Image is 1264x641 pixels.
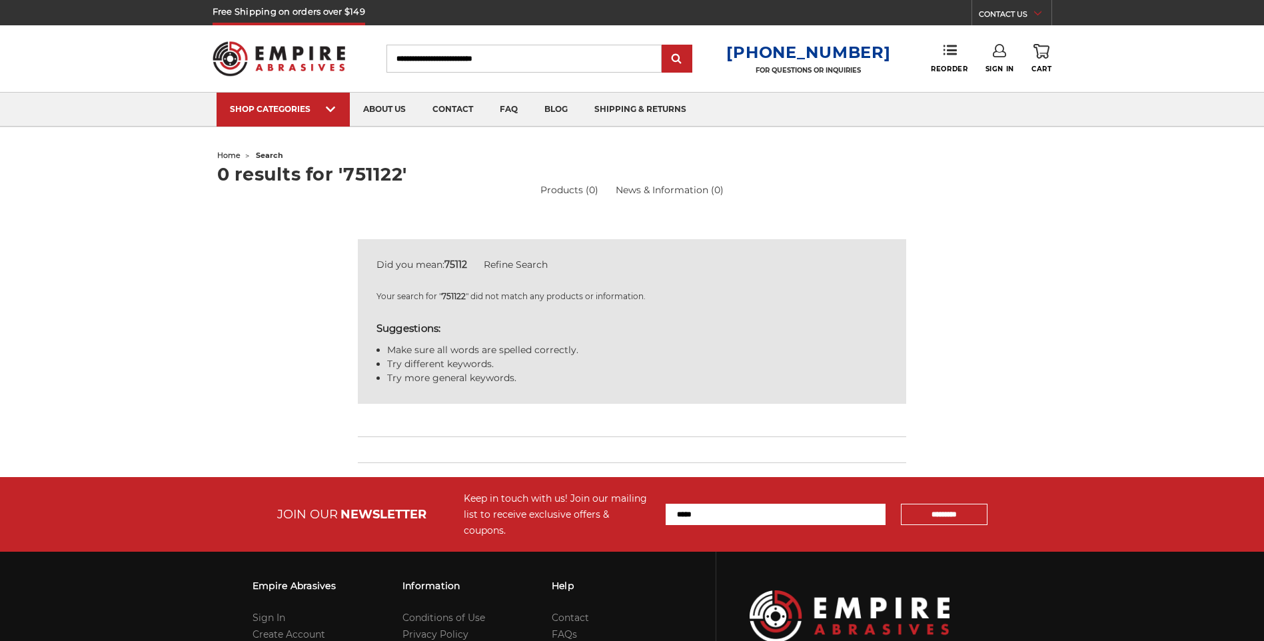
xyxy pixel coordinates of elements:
div: Keep in touch with us! Join our mailing list to receive exclusive offers & coupons. [464,490,652,538]
input: Submit [664,46,690,73]
h3: Information [402,572,485,600]
p: Your search for " " did not match any products or information. [376,291,888,303]
a: Refine Search [484,259,548,271]
a: Conditions of Use [402,612,485,624]
a: contact [419,93,486,127]
a: News & Information (0) [616,183,724,197]
strong: 75112 [444,259,467,271]
a: shipping & returns [581,93,700,127]
div: Did you mean: [376,258,888,272]
h3: Empire Abrasives [253,572,336,600]
h5: Suggestions: [376,321,888,336]
img: Empire Abrasives [213,33,346,85]
strong: 751122 [442,291,466,301]
a: Sign In [253,612,285,624]
p: FOR QUESTIONS OR INQUIRIES [726,66,890,75]
a: about us [350,93,419,127]
span: JOIN OUR [277,507,338,522]
a: CONTACT US [979,7,1051,25]
span: NEWSLETTER [340,507,426,522]
span: Reorder [931,65,967,73]
a: Contact [552,612,589,624]
li: Make sure all words are spelled correctly. [387,343,888,357]
span: search [256,151,283,160]
span: Sign In [985,65,1014,73]
a: FAQs [552,628,577,640]
li: Try more general keywords. [387,371,888,385]
a: Privacy Policy [402,628,468,640]
div: SHOP CATEGORIES [230,104,336,114]
a: [PHONE_NUMBER] [726,43,890,62]
a: Create Account [253,628,325,640]
a: home [217,151,241,160]
li: Try different keywords. [387,357,888,371]
span: Cart [1031,65,1051,73]
h1: 0 results for '751122' [217,165,1047,183]
h3: Help [552,572,642,600]
a: Reorder [931,44,967,73]
a: faq [486,93,531,127]
a: blog [531,93,581,127]
a: Cart [1031,44,1051,73]
a: Products (0) [540,183,598,197]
